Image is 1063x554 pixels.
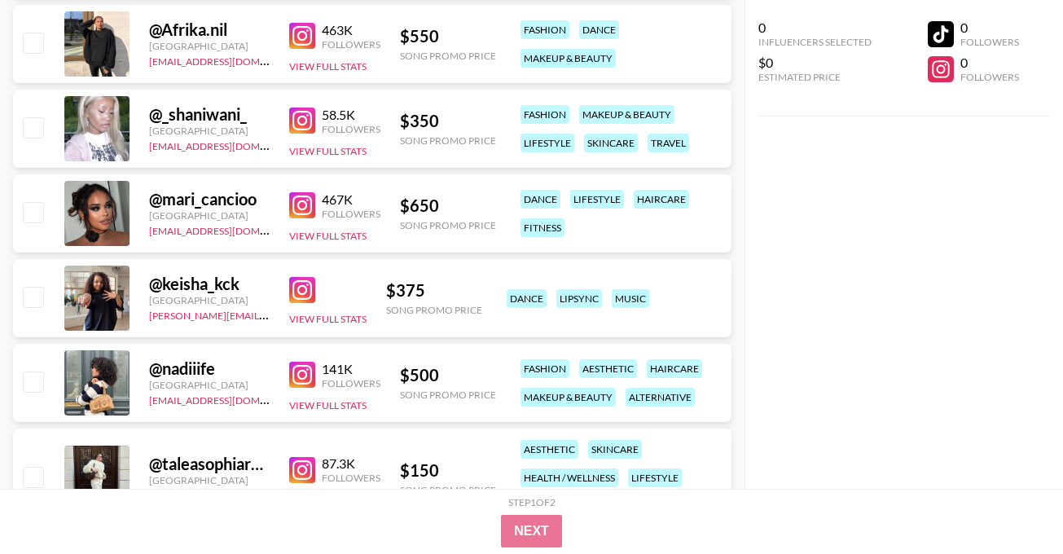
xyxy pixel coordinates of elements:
[400,219,496,231] div: Song Promo Price
[149,474,270,486] div: [GEOGRAPHIC_DATA]
[400,484,496,496] div: Song Promo Price
[149,209,270,222] div: [GEOGRAPHIC_DATA]
[521,190,560,209] div: dance
[647,359,702,378] div: haircare
[386,304,482,316] div: Song Promo Price
[322,377,380,389] div: Followers
[149,222,313,237] a: [EMAIL_ADDRESS][DOMAIN_NAME]
[400,26,496,46] div: $ 550
[149,189,270,209] div: @ mari_cancioo
[289,399,367,411] button: View Full Stats
[628,468,682,487] div: lifestyle
[289,108,315,134] img: Instagram
[648,134,689,152] div: travel
[758,71,872,83] div: Estimated Price
[386,280,482,301] div: $ 375
[289,457,315,483] img: Instagram
[400,196,496,216] div: $ 650
[149,379,270,391] div: [GEOGRAPHIC_DATA]
[521,359,569,378] div: fashion
[521,440,578,459] div: aesthetic
[149,358,270,379] div: @ nadiiife
[322,361,380,377] div: 141K
[149,274,270,294] div: @ keisha_kck
[626,388,695,407] div: alternative
[289,313,367,325] button: View Full Stats
[758,20,872,36] div: 0
[758,55,872,71] div: $0
[400,134,496,147] div: Song Promo Price
[556,289,602,308] div: lipsync
[521,468,618,487] div: health / wellness
[521,218,564,237] div: fitness
[612,289,649,308] div: music
[507,289,547,308] div: dance
[570,190,624,209] div: lifestyle
[521,49,616,68] div: makeup & beauty
[982,473,1043,534] iframe: Drift Widget Chat Controller
[400,50,496,62] div: Song Promo Price
[149,454,270,474] div: @ taleasophiarogel
[149,125,270,137] div: [GEOGRAPHIC_DATA]
[149,391,313,407] a: [EMAIL_ADDRESS][DOMAIN_NAME]
[521,388,616,407] div: makeup & beauty
[322,455,380,472] div: 87.3K
[149,52,313,68] a: [EMAIL_ADDRESS][DOMAIN_NAME]
[149,40,270,52] div: [GEOGRAPHIC_DATA]
[400,389,496,401] div: Song Promo Price
[149,306,468,322] a: [PERSON_NAME][EMAIL_ADDRESS][PERSON_NAME][DOMAIN_NAME]
[508,496,556,508] div: Step 1 of 2
[149,294,270,306] div: [GEOGRAPHIC_DATA]
[149,104,270,125] div: @ _shaniwani_
[322,22,380,38] div: 463K
[149,20,270,40] div: @ Afrika.nil
[322,191,380,208] div: 467K
[960,55,1019,71] div: 0
[521,105,569,124] div: fashion
[588,440,642,459] div: skincare
[521,20,569,39] div: fashion
[322,472,380,484] div: Followers
[289,230,367,242] button: View Full Stats
[579,20,619,39] div: dance
[149,137,313,152] a: [EMAIL_ADDRESS][DOMAIN_NAME]
[289,277,315,303] img: Instagram
[584,134,638,152] div: skincare
[579,359,637,378] div: aesthetic
[634,190,689,209] div: haircare
[322,208,380,220] div: Followers
[400,460,496,481] div: $ 150
[960,36,1019,48] div: Followers
[289,192,315,218] img: Instagram
[758,36,872,48] div: Influencers Selected
[322,38,380,51] div: Followers
[322,123,380,135] div: Followers
[289,23,315,49] img: Instagram
[289,145,367,157] button: View Full Stats
[960,20,1019,36] div: 0
[579,105,674,124] div: makeup & beauty
[521,134,574,152] div: lifestyle
[289,60,367,73] button: View Full Stats
[322,107,380,123] div: 58.5K
[289,362,315,388] img: Instagram
[960,71,1019,83] div: Followers
[400,365,496,385] div: $ 500
[501,515,562,547] button: Next
[400,111,496,131] div: $ 350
